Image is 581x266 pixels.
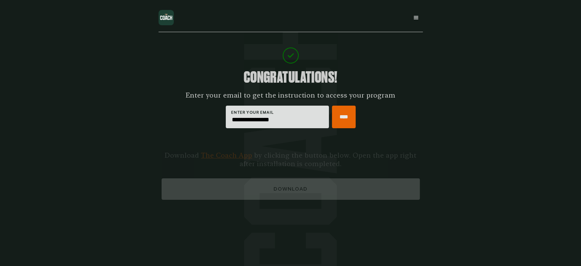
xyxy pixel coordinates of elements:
input: ENTER YOUR EMAIL [231,116,324,124]
img: logo [159,10,174,25]
p: Download by clicking the button below. Open the app right after installation is completed. [162,151,420,168]
button: DOWNLOAD [162,178,420,200]
p: Enter your email to get the instruction to access your program [186,91,395,100]
a: The Coach App [201,151,252,159]
h1: CONGRATULATIONS! [244,70,337,85]
span: ENTER YOUR EMAIL [231,110,324,114]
